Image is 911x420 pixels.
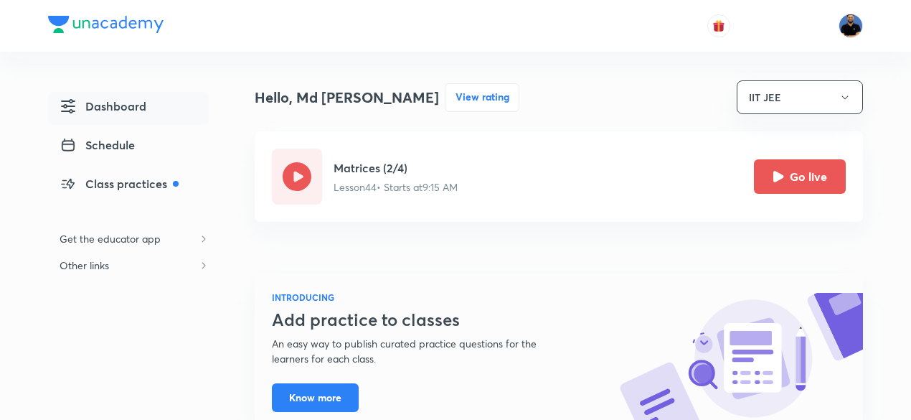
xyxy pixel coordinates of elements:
[334,179,458,195] p: Lesson 44 • Starts at 9:15 AM
[48,16,164,33] img: Company Logo
[737,80,863,114] button: IIT JEE
[48,131,209,164] a: Schedule
[60,175,179,192] span: Class practices
[839,14,863,38] img: Md Afroj
[707,14,730,37] button: avatar
[48,92,209,125] a: Dashboard
[445,83,519,112] button: View rating
[48,16,164,37] a: Company Logo
[272,383,359,412] button: Know more
[255,87,439,108] h4: Hello, Md [PERSON_NAME]
[48,169,209,202] a: Class practices
[48,252,121,279] h6: Other links
[272,309,572,330] h3: Add practice to classes
[754,159,846,194] button: Go live
[48,225,172,252] h6: Get the educator app
[712,19,725,32] img: avatar
[60,136,135,154] span: Schedule
[60,98,146,115] span: Dashboard
[272,291,572,304] h6: INTRODUCING
[272,336,572,366] p: An easy way to publish curated practice questions for the learners for each class.
[334,159,458,177] h5: Matrices (2/4)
